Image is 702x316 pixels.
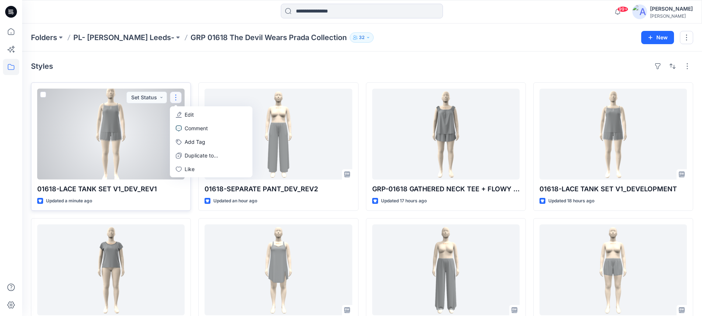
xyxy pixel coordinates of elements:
[539,184,687,194] p: 01618-LACE TANK SET V1_DEVELOPMENT
[372,224,520,315] a: 01618-SEPARATE PANT_DEV_REV1
[372,89,520,180] a: GRP-01618 GATHERED NECK TEE + FLOWY SHORT_DEVELOPMENT
[185,111,194,118] p: Edit
[372,184,520,194] p: GRP-01618 GATHERED NECK TEE + FLOWY SHORT_DEVELOPMENT
[205,184,352,194] p: 01618-SEPARATE PANT_DEV_REV2
[617,6,628,12] span: 99+
[205,89,352,180] a: 01618-SEPARATE PANT_DEV_REV2
[641,31,674,44] button: New
[548,197,594,205] p: Updated 18 hours ago
[381,197,427,205] p: Updated 17 hours ago
[359,33,364,42] p: 32
[37,184,185,194] p: 01618-LACE TANK SET V1_DEV_REV1
[539,89,687,180] a: 01618-LACE TANK SET V1_DEVELOPMENT
[213,197,257,205] p: Updated an hour ago
[205,224,352,315] a: GRP-01618 SLEEP TANK WITH VENT_DEV
[539,224,687,315] a: GRP-01618 SEPARATE SHORT_DEV_REV1
[31,32,57,43] a: Folders
[37,224,185,315] a: GRP-01618 CLASSIC TEE_DEVELOPMENT
[31,62,53,71] h4: Styles
[650,13,693,19] div: [PERSON_NAME]
[650,4,693,13] div: [PERSON_NAME]
[171,135,251,149] button: Add Tag
[73,32,174,43] a: PL- [PERSON_NAME] Leeds-
[350,32,374,43] button: 32
[37,89,185,180] a: 01618-LACE TANK SET V1_DEV_REV1
[191,32,347,43] p: GRP 01618 The Devil Wears Prada Collection
[185,165,195,173] p: Like
[632,4,647,19] img: avatar
[185,124,208,132] p: Comment
[46,197,92,205] p: Updated a minute ago
[185,152,218,159] p: Duplicate to...
[171,108,251,121] a: Edit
